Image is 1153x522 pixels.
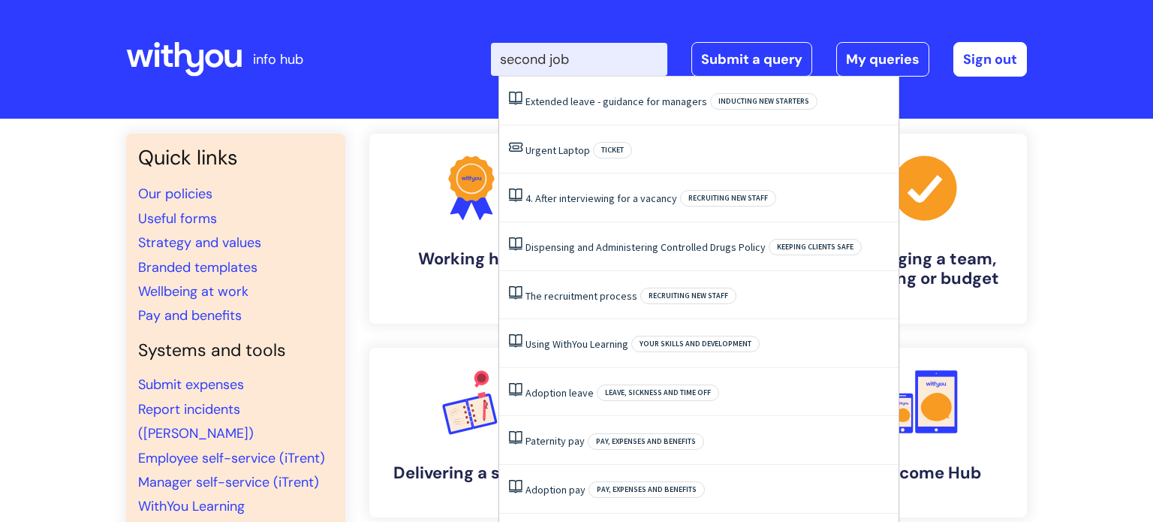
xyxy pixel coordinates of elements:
a: Using WithYou Learning [525,337,628,351]
h4: Working here [381,249,561,269]
a: Employee self-service (iTrent) [138,449,325,467]
a: Submit a query [691,42,812,77]
a: Extended leave - guidance for managers [525,95,707,108]
a: Managing a team, building or budget [823,134,1027,324]
input: Search [491,43,667,76]
span: Ticket [593,142,632,158]
a: Report incidents ([PERSON_NAME]) [138,400,254,442]
a: WithYou Learning [138,497,245,515]
a: Wellbeing at work [138,282,248,300]
span: Keeping clients safe [769,239,862,255]
a: Pay and benefits [138,306,242,324]
a: Submit expenses [138,376,244,394]
a: Welcome Hub [823,348,1027,517]
a: 4. After interviewing for a vacancy [525,192,677,205]
a: Dispensing and Administering Controlled Drugs Policy [525,240,766,254]
h4: Systems and tools [138,340,333,361]
a: Working here [369,134,573,324]
a: Adoption leave [525,386,594,400]
a: Adoption pay [525,483,586,496]
a: Sign out [953,42,1027,77]
span: Inducting new starters [710,93,817,110]
a: Urgent Laptop [525,143,590,157]
a: Delivering a service [369,348,573,517]
span: Leave, sickness and time off [597,385,719,401]
h4: Managing a team, building or budget [835,249,1015,289]
div: | - [491,42,1027,77]
span: Pay, expenses and benefits [588,433,704,450]
a: My queries [836,42,929,77]
h4: Delivering a service [381,463,561,483]
h3: Quick links [138,146,333,170]
a: The recruitment process [525,289,637,303]
a: Useful forms [138,210,217,228]
span: Pay, expenses and benefits [589,481,705,498]
a: Manager self-service (iTrent) [138,473,319,491]
span: Recruiting new staff [680,190,776,207]
span: Your skills and development [631,336,760,352]
p: info hub [253,47,303,71]
a: Branded templates [138,258,257,276]
span: Recruiting new staff [640,288,736,304]
h4: Welcome Hub [835,463,1015,483]
a: Strategy and values [138,234,261,252]
a: Paternity pay [525,434,585,448]
a: Our policies [138,185,212,203]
